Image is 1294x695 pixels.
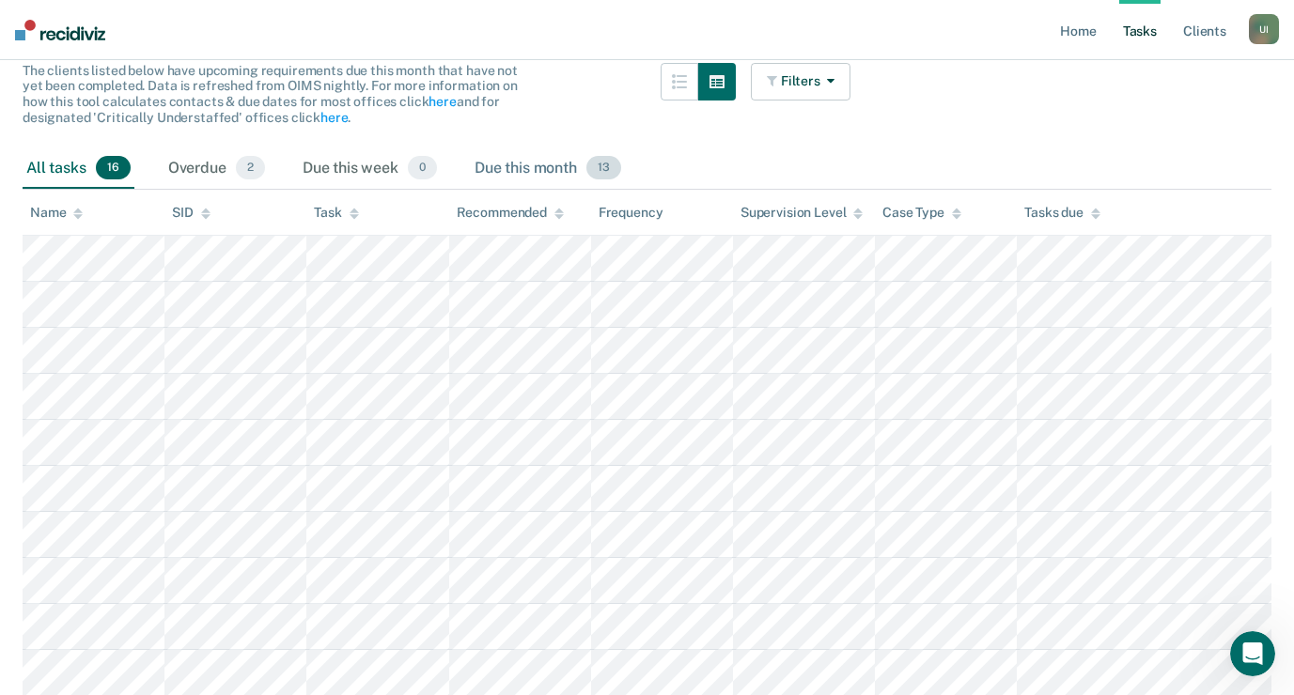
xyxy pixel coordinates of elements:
[23,148,134,190] div: All tasks16
[15,20,105,40] img: Recidiviz
[751,63,850,100] button: Filters
[457,205,564,221] div: Recommended
[586,156,621,180] span: 13
[164,148,269,190] div: Overdue2
[23,63,518,125] span: The clients listed below have upcoming requirements due this month that have not yet been complet...
[236,156,265,180] span: 2
[408,156,437,180] span: 0
[882,205,961,221] div: Case Type
[320,110,348,125] a: here
[1230,631,1275,676] iframe: Intercom live chat
[96,156,131,180] span: 16
[599,205,663,221] div: Frequency
[429,94,456,109] a: here
[172,205,210,221] div: SID
[1249,14,1279,44] div: U I
[30,205,83,221] div: Name
[314,205,358,221] div: Task
[471,148,625,190] div: Due this month13
[1024,205,1100,221] div: Tasks due
[299,148,441,190] div: Due this week0
[1249,14,1279,44] button: UI
[741,205,864,221] div: Supervision Level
